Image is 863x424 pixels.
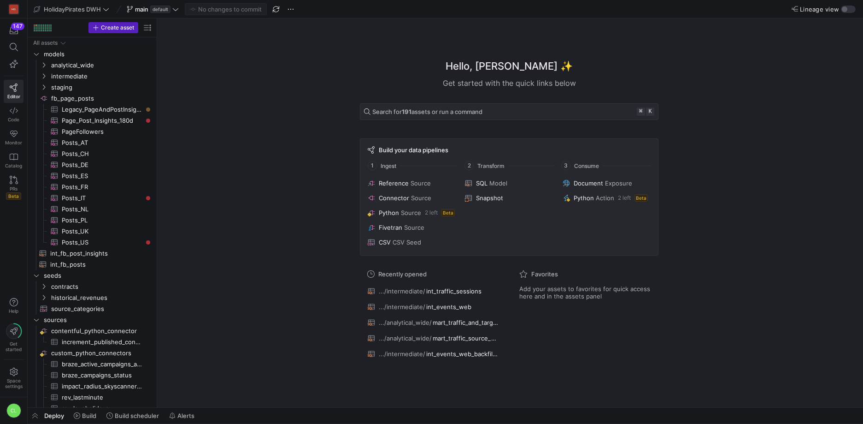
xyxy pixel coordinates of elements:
[62,104,142,115] span: Legacy_PageAndPostInsights​​​​​​​​​
[31,148,153,159] a: Posts_CH​​​​​​​​​
[31,270,153,281] div: Press SPACE to select this row.
[62,137,142,148] span: Posts_AT​​​​​​​​​
[402,108,411,115] strong: 191
[489,179,507,187] span: Model
[446,59,573,74] h1: Hello, [PERSON_NAME] ✨
[31,314,153,325] div: Press SPACE to select this row.
[365,317,501,328] button: .../analytical_wide/mart_traffic_and_targets
[379,303,425,311] span: .../intermediate/
[31,192,153,203] div: Press SPACE to select this row.
[441,209,455,216] span: Beta
[51,82,152,93] span: staging
[426,303,471,311] span: int_events_web
[31,159,153,170] div: Press SPACE to select this row.
[31,71,153,82] div: Press SPACE to select this row.
[31,226,153,237] div: Press SPACE to select this row.
[411,194,431,202] span: Source
[10,186,18,191] span: PRs
[31,3,112,15] button: HolidayPirates DWH
[5,378,23,389] span: Space settings
[378,270,427,278] span: Recently opened
[62,182,142,192] span: Posts_FR​​​​​​​​​
[5,140,22,145] span: Monitor
[372,108,482,115] span: Search for assets or run a command
[62,126,142,137] span: PageFollowers​​​​​​​​​
[31,358,153,370] a: braze_active_campaigns_analytics​​​​​​​​​
[5,163,22,168] span: Catalog
[82,412,96,419] span: Build
[33,40,58,46] div: All assets
[4,1,23,17] a: HG
[62,215,142,226] span: Posts_PL​​​​​​​​​
[379,224,402,231] span: Fivetran
[4,149,23,172] a: Catalog
[365,332,501,344] button: .../analytical_wide/mart_traffic_source_medium
[433,334,499,342] span: mart_traffic_source_medium
[44,315,152,325] span: sources
[366,237,458,248] button: CSVCSV Seed
[31,292,153,303] div: Press SPACE to select this row.
[31,237,153,248] a: Posts_US​​​​​​​​​
[62,149,142,159] span: Posts_CH​​​​​​​​​
[360,78,658,89] div: Get started with the quick links below
[379,146,448,154] span: Build your data pipelines
[31,370,153,381] div: Press SPACE to select this row.
[31,336,153,347] a: increment_published_contentful_data​​​​​​​​​
[101,24,134,31] span: Create asset
[70,408,100,424] button: Build
[8,308,19,314] span: Help
[31,104,153,115] div: Press SPACE to select this row.
[31,237,153,248] div: Press SPACE to select this row.
[6,403,21,418] div: CL
[31,325,153,336] div: Press SPACE to select this row.
[379,287,425,295] span: .../intermediate/
[31,358,153,370] div: Press SPACE to select this row.
[31,336,153,347] div: Press SPACE to select this row.
[31,37,153,48] div: Press SPACE to select this row.
[531,270,558,278] span: Favorites
[31,303,153,314] div: Press SPACE to select this row.
[51,326,152,336] span: contentful_python_connector​​​​​​​​
[51,348,152,358] span: custom_python_connectors​​​​​​​​
[31,181,153,192] div: Press SPACE to select this row.
[31,403,153,414] a: rev_loveholidays​​​​​​​​​
[31,60,153,71] div: Press SPACE to select this row.
[31,126,153,137] div: Press SPACE to select this row.
[365,348,501,360] button: .../intermediate/int_events_web_backfilled
[31,93,153,104] a: fb_page_posts​​​​​​​​
[4,126,23,149] a: Monitor
[62,392,142,403] span: rev_lastminute​​​​​​​​​
[51,93,152,104] span: fb_page_posts​​​​​​​​
[44,49,152,60] span: models
[62,403,142,414] span: rev_loveholidays​​​​​​​​​
[62,226,142,237] span: Posts_UK​​​​​​​​​
[366,222,458,233] button: FivetranSource
[51,304,142,314] span: source_categories​​​​​​
[401,209,421,216] span: Source
[4,320,23,356] button: Getstarted
[379,194,409,202] span: Connector
[4,80,23,103] a: Editor
[393,239,421,246] span: CSV Seed
[31,392,153,403] div: Press SPACE to select this row.
[519,285,651,300] span: Add your assets to favorites for quick access here and in the assets panel
[62,193,142,203] span: Posts_IT​​​​​​​​​
[379,239,391,246] span: CSV
[4,22,23,39] button: 147
[366,192,458,203] button: ConnectorSource
[31,381,153,392] a: impact_radius_skyscanner_revenues​​​​​​​​​
[561,178,652,189] button: DocumentExposure
[634,194,648,202] span: Beta
[596,194,614,202] span: Action
[31,347,153,358] a: custom_python_connectors​​​​​​​​
[115,412,159,419] span: Build scheduler
[800,6,839,13] span: Lineage view
[4,103,23,126] a: Code
[379,319,432,326] span: .../analytical_wide/
[31,215,153,226] a: Posts_PL​​​​​​​​​
[426,350,499,358] span: int_events_web_backfilled
[379,209,399,216] span: Python
[50,248,142,259] span: int_fb_post_insights​​​​​​​​​​
[31,381,153,392] div: Press SPACE to select this row.
[605,179,632,187] span: Exposure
